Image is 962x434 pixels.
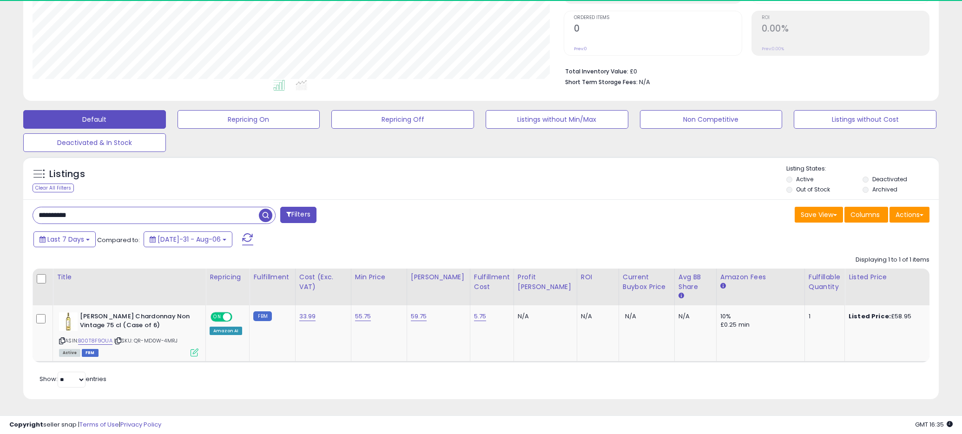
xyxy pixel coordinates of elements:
[581,312,612,321] div: N/A
[49,168,85,181] h5: Listings
[355,312,371,321] a: 55.75
[796,185,830,193] label: Out of Stock
[78,337,112,345] a: B00T8F9OUA
[210,327,242,335] div: Amazon AI
[355,272,403,282] div: Min Price
[59,312,78,331] img: 31IPPc+npPL._SL40_.jpg
[82,349,99,357] span: FBM
[565,65,922,76] li: £0
[679,272,712,292] div: Avg BB Share
[253,311,271,321] small: FBM
[640,110,783,129] button: Non Competitive
[211,313,223,321] span: ON
[679,312,709,321] div: N/A
[809,312,837,321] div: 1
[80,312,193,332] b: [PERSON_NAME] Chardonnay Non Vintage 75 cl (Case of 6)
[299,312,316,321] a: 33.99
[565,78,638,86] b: Short Term Storage Fees:
[518,272,573,292] div: Profit [PERSON_NAME]
[9,420,43,429] strong: Copyright
[57,272,202,282] div: Title
[639,78,650,86] span: N/A
[809,272,841,292] div: Fulfillable Quantity
[33,231,96,247] button: Last 7 Days
[331,110,474,129] button: Repricing Off
[33,184,74,192] div: Clear All Filters
[720,282,726,290] small: Amazon Fees.
[915,420,953,429] span: 2025-08-17 16:35 GMT
[253,272,291,282] div: Fulfillment
[210,272,245,282] div: Repricing
[762,15,929,20] span: ROI
[890,207,929,223] button: Actions
[79,420,119,429] a: Terms of Use
[280,207,316,223] button: Filters
[574,46,587,52] small: Prev: 0
[795,207,843,223] button: Save View
[518,312,570,321] div: N/A
[850,210,880,219] span: Columns
[849,312,891,321] b: Listed Price:
[9,421,161,429] div: seller snap | |
[231,313,246,321] span: OFF
[720,321,797,329] div: £0.25 min
[178,110,320,129] button: Repricing On
[581,272,615,282] div: ROI
[872,185,897,193] label: Archived
[565,67,628,75] b: Total Inventory Value:
[849,312,926,321] div: £58.95
[794,110,936,129] button: Listings without Cost
[796,175,813,183] label: Active
[849,272,929,282] div: Listed Price
[762,23,929,36] h2: 0.00%
[40,375,106,383] span: Show: entries
[59,312,198,355] div: ASIN:
[720,272,801,282] div: Amazon Fees
[59,349,80,357] span: All listings currently available for purchase on Amazon
[720,312,797,321] div: 10%
[762,46,784,52] small: Prev: 0.00%
[411,312,427,321] a: 59.75
[786,164,938,173] p: Listing States:
[97,236,140,244] span: Compared to:
[474,272,510,292] div: Fulfillment Cost
[856,256,929,264] div: Displaying 1 to 1 of 1 items
[47,235,84,244] span: Last 7 Days
[120,420,161,429] a: Privacy Policy
[844,207,888,223] button: Columns
[114,337,178,344] span: | SKU: QR-MD0W-4MRJ
[144,231,232,247] button: [DATE]-31 - Aug-06
[623,272,671,292] div: Current Buybox Price
[872,175,907,183] label: Deactivated
[299,272,347,292] div: Cost (Exc. VAT)
[574,23,741,36] h2: 0
[23,133,166,152] button: Deactivated & In Stock
[158,235,221,244] span: [DATE]-31 - Aug-06
[574,15,741,20] span: Ordered Items
[486,110,628,129] button: Listings without Min/Max
[679,292,684,300] small: Avg BB Share.
[23,110,166,129] button: Default
[474,312,487,321] a: 5.75
[411,272,466,282] div: [PERSON_NAME]
[625,312,636,321] span: N/A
